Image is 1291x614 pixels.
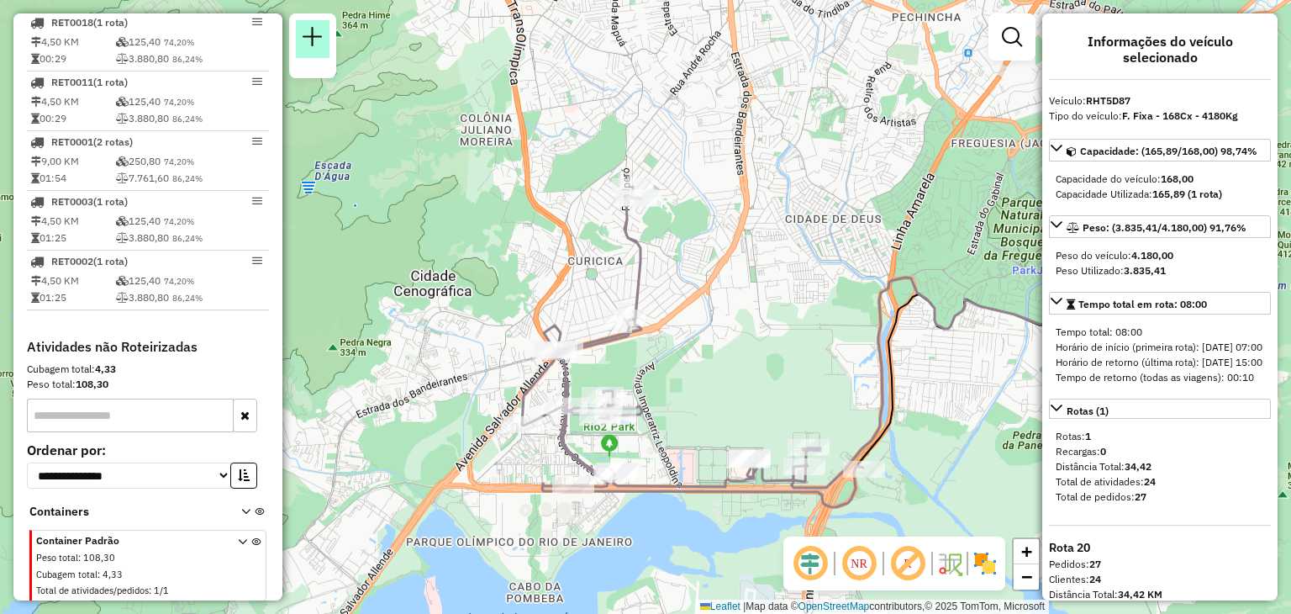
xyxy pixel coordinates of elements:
[1049,139,1271,161] a: Capacidade: (165,89/168,00) 98,74%
[1056,187,1264,202] div: Capacidade Utilizada:
[30,34,115,50] td: 4,50 KM
[743,601,746,612] span: |
[36,552,78,564] span: Peso total
[1056,474,1264,490] div: Total de atividades:
[172,233,203,244] span: 86,24%
[27,362,269,377] div: Cubagem total:
[252,256,262,266] em: Opções
[839,543,879,584] span: Ocultar NR
[1085,430,1091,442] strong: 1
[1049,34,1271,66] h4: Informações do veículo selecionado
[700,601,740,612] a: Leaflet
[27,339,269,355] h4: Atividades não Roteirizadas
[30,50,115,67] td: 00:29
[995,20,1029,54] a: Exibir filtros
[252,196,262,206] em: Opções
[252,136,262,146] em: Opções
[1049,109,1271,124] div: Tipo do veículo:
[1021,566,1032,587] span: −
[27,440,269,460] label: Ordenar por:
[1056,444,1264,459] div: Recargas:
[1049,215,1271,238] a: Peso: (3.835,41/4.180,00) 91,76%
[936,550,963,577] img: Fluxo de ruas
[1049,165,1271,209] div: Capacidade: (165,89/168,00) 98,74%
[83,552,115,564] span: 108,30
[1078,298,1207,310] span: Tempo total em rota: 08:00
[164,37,194,48] span: 74,20%
[1049,241,1271,285] div: Peso: (3.835,41/4.180,00) 91,76%
[1083,221,1246,234] span: Peso: (3.835,41/4.180,00) 91,76%
[1056,459,1264,474] div: Distância Total:
[30,289,115,306] td: 01:25
[1135,490,1146,503] strong: 27
[30,230,115,246] td: 01:25
[154,585,169,596] span: 1/1
[93,195,128,208] span: (1 Rota)
[115,34,266,50] td: 125,40
[95,363,116,375] strong: 4,33
[103,569,123,580] span: 4,33
[1056,340,1264,355] div: Horário de início (primeira rota): [DATE] 07:00
[1125,460,1151,473] strong: 34,42
[1056,249,1173,262] span: Peso do veículo:
[93,76,128,88] span: (1 Rota)
[51,76,93,88] span: RET0011
[1014,564,1039,590] a: Zoom out
[93,135,133,148] span: (2 Rotas)
[149,585,151,596] span: :
[30,153,115,170] td: 9,00 KM
[93,255,128,267] span: (1 Rota)
[1049,292,1271,315] a: Tempo total em rota: 08:00
[115,50,266,67] td: 3.880,80
[29,503,219,521] span: Containers
[1118,588,1162,601] strong: 34,42 KM
[115,153,266,170] td: 250,80
[36,569,97,580] span: Cubagem total
[1086,94,1130,107] strong: RHT5D87
[1080,145,1257,157] span: Capacidade: (165,89/168,00) 98,74%
[172,173,203,184] span: 86,24%
[36,533,218,548] span: Container Padrão
[30,110,115,127] td: 00:29
[164,276,194,287] span: 74,20%
[1056,429,1264,444] div: Rotas:
[172,293,203,304] span: 86,24%
[1089,573,1101,585] strong: 24
[172,54,203,65] span: 86,24%
[1049,557,1271,572] div: Pedidos:
[1049,399,1271,419] a: Rotas (1)
[36,585,149,596] span: Total de atividades/pedidos
[1056,490,1264,505] div: Total de pedidos:
[1049,587,1271,602] div: Distância Total:
[51,16,93,29] span: RET0018
[1067,406,1109,416] span: Rotas (1)
[1056,325,1264,340] div: Tempo total: 08:00
[51,135,93,148] span: RET0001
[296,20,329,58] a: Nova sessão e pesquisa
[1049,318,1271,392] div: Tempo total em rota: 08:00
[1124,264,1166,277] strong: 3.835,41
[115,289,266,306] td: 3.880,80
[1161,172,1194,185] strong: 168,00
[115,170,266,187] td: 7.761,60
[97,569,100,580] span: :
[115,213,266,230] td: 125,40
[252,17,262,27] em: Opções
[696,600,1049,614] div: Map data © contributors,© 2025 TomTom, Microsoft
[1100,445,1106,458] strong: 0
[1021,541,1032,562] span: +
[1056,355,1264,370] div: Horário de retorno (última rota): [DATE] 15:00
[1089,558,1101,570] strong: 27
[1049,572,1271,587] div: Clientes:
[1049,422,1271,511] div: Rotas (1)
[115,93,266,110] td: 125,40
[115,273,266,289] td: 125,40
[1122,109,1238,122] strong: F. Fixa - 168Cx - 4180Kg
[790,543,830,584] span: Ocultar deslocamento
[798,601,870,612] a: OpenStreetMap
[115,230,266,246] td: 3.880,80
[30,93,115,110] td: 4,50 KM
[1014,539,1039,564] a: Zoom in
[164,216,194,227] span: 74,20%
[230,463,257,489] button: Ordem crescente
